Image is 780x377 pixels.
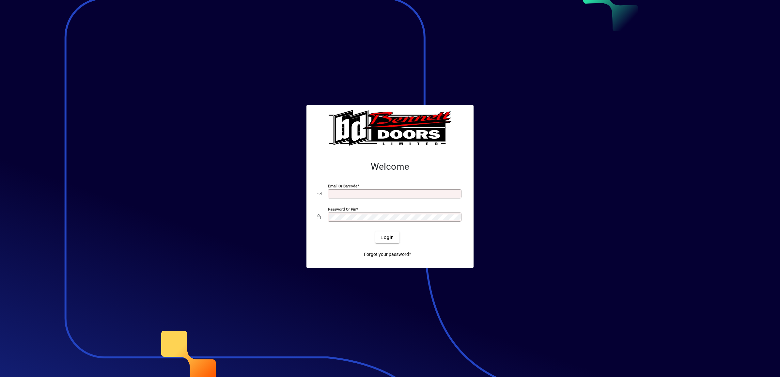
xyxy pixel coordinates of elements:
h2: Welcome [317,161,463,172]
mat-label: Password or Pin [328,207,356,212]
mat-label: Email or Barcode [328,184,357,188]
button: Login [375,231,399,243]
span: Login [381,234,394,241]
span: Forgot your password? [364,251,411,258]
a: Forgot your password? [361,248,414,260]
